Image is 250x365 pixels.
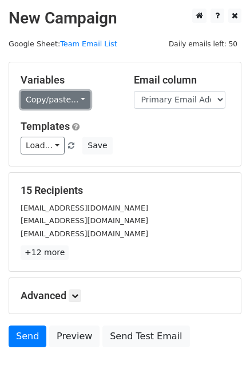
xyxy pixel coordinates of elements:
[21,137,65,154] a: Load...
[49,326,100,347] a: Preview
[21,184,229,197] h5: 15 Recipients
[21,229,148,238] small: [EMAIL_ADDRESS][DOMAIN_NAME]
[193,310,250,365] iframe: Chat Widget
[21,216,148,225] small: [EMAIL_ADDRESS][DOMAIN_NAME]
[21,289,229,302] h5: Advanced
[102,326,189,347] a: Send Test Email
[9,326,46,347] a: Send
[165,39,241,48] a: Daily emails left: 50
[165,38,241,50] span: Daily emails left: 50
[9,9,241,28] h2: New Campaign
[21,91,90,109] a: Copy/paste...
[60,39,117,48] a: Team Email List
[21,120,70,132] a: Templates
[134,74,230,86] h5: Email column
[21,245,69,260] a: +12 more
[21,204,148,212] small: [EMAIL_ADDRESS][DOMAIN_NAME]
[9,39,117,48] small: Google Sheet:
[82,137,112,154] button: Save
[21,74,117,86] h5: Variables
